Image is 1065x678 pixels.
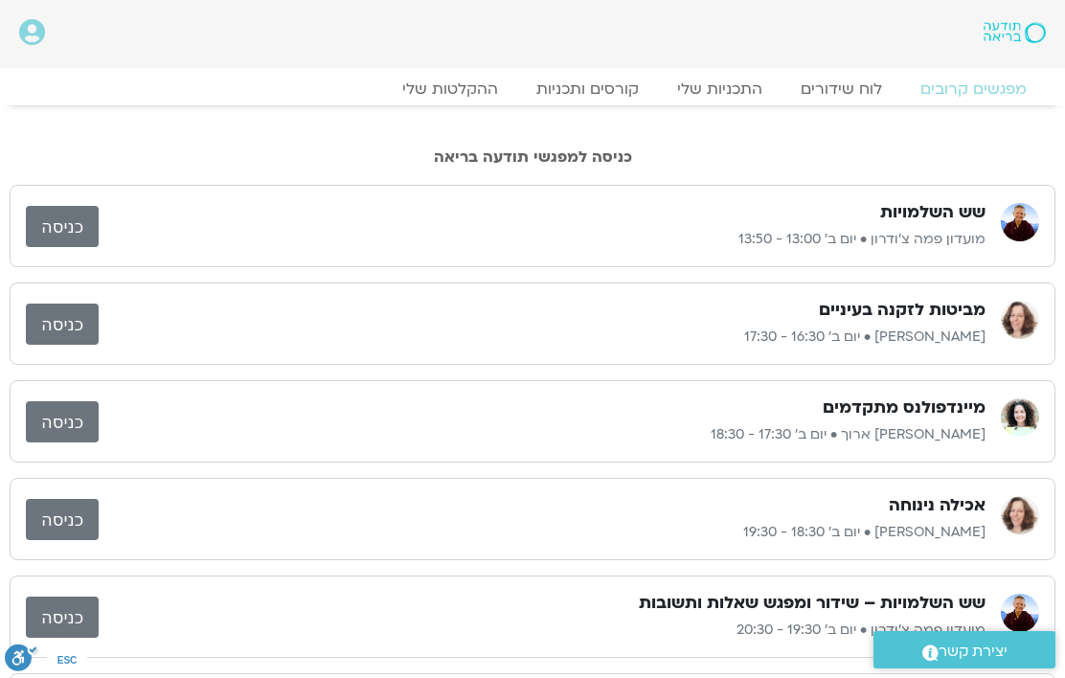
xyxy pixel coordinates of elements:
a: ההקלטות שלי [383,79,517,99]
img: מועדון פמה צ'ודרון [1001,594,1039,632]
p: [PERSON_NAME] • יום ב׳ 18:30 - 19:30 [99,521,986,544]
a: כניסה [26,499,99,540]
h3: מיינדפולנס מתקדמים [823,396,986,419]
p: [PERSON_NAME] • יום ב׳ 16:30 - 17:30 [99,326,986,349]
span: יצירת קשר [939,639,1008,665]
h2: כניסה למפגשי תודעה בריאה [10,148,1055,166]
p: מועדון פמה צ'ודרון • יום ב׳ 13:00 - 13:50 [99,228,986,251]
h3: מביטות לזקנה בעיניים [819,299,986,322]
a: יצירת קשר [873,631,1055,668]
p: מועדון פמה צ'ודרון • יום ב׳ 19:30 - 20:30 [99,619,986,642]
p: [PERSON_NAME] ארוך • יום ב׳ 17:30 - 18:30 [99,423,986,446]
a: קורסים ותכניות [517,79,658,99]
a: כניסה [26,597,99,638]
a: כניסה [26,304,99,345]
nav: Menu [19,79,1046,99]
img: מועדון פמה צ'ודרון [1001,203,1039,241]
img: נעמה כהן [1001,301,1039,339]
a: מפגשים קרובים [901,79,1046,99]
h3: שש השלמויות [880,201,986,224]
a: לוח שידורים [782,79,901,99]
img: נעמה כהן [1001,496,1039,534]
img: עינת ארוך [1001,398,1039,437]
h3: אכילה נינוחה [889,494,986,517]
a: כניסה [26,401,99,442]
a: כניסה [26,206,99,247]
h3: שש השלמויות – שידור ומפגש שאלות ותשובות [639,592,986,615]
a: התכניות שלי [658,79,782,99]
